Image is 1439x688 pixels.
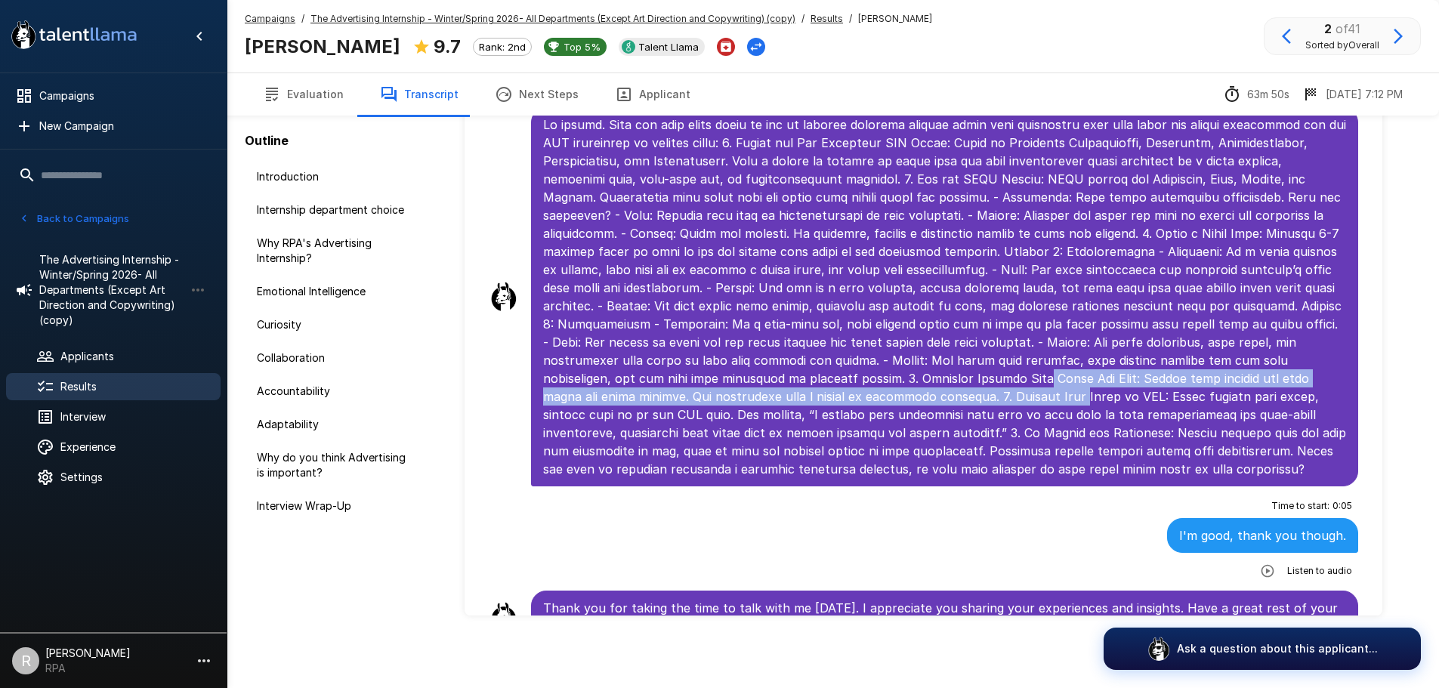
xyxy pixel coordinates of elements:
span: Why do you think Advertising is important? [257,450,408,480]
span: Top 5% [557,41,607,53]
span: [PERSON_NAME] [858,11,932,26]
span: Collaboration [257,350,408,366]
button: Next Steps [477,73,597,116]
span: Adaptability [257,417,408,432]
span: Curiosity [257,317,408,332]
span: Introduction [257,169,408,184]
span: / [301,11,304,26]
div: The date and time when the interview was completed [1302,85,1403,103]
div: Why RPA's Advertising Internship? [245,230,420,272]
u: Results [811,13,843,24]
span: Listen to audio [1287,563,1352,578]
u: Campaigns [245,13,295,24]
div: Internship department choice [245,196,420,224]
b: 9.7 [434,35,461,57]
span: Internship department choice [257,202,408,218]
button: Transcript [362,73,477,116]
button: Ask a question about this applicant... [1104,628,1421,670]
div: View profile in Greenhouse [619,38,705,56]
button: Archive Applicant [717,38,735,56]
span: Interview Wrap-Up [257,498,408,514]
span: of 41 [1336,21,1360,36]
u: The Advertising Internship - Winter/Spring 2026- All Departments (Except Art Direction and Copywr... [310,13,795,24]
span: Why RPA's Advertising Internship? [257,236,408,266]
span: 0 : 05 [1332,498,1352,514]
div: Accountability [245,378,420,405]
div: Emotional Intelligence [245,278,420,305]
img: logo_glasses@2x.png [1147,637,1171,661]
div: The time between starting and completing the interview [1223,85,1289,103]
span: Rank: 2nd [474,41,531,53]
button: Evaluation [245,73,362,116]
img: greenhouse_logo.jpeg [622,40,635,54]
span: Sorted by Overall [1305,38,1379,53]
div: Curiosity [245,311,420,338]
img: llama_clean.png [489,282,519,312]
div: Why do you think Advertising is important? [245,444,420,486]
div: Collaboration [245,344,420,372]
span: Emotional Intelligence [257,284,408,299]
span: Accountability [257,384,408,399]
button: Change Stage [747,38,765,56]
p: [DATE] 7:12 PM [1326,87,1403,102]
p: Thank you for taking the time to talk with me [DATE]. I appreciate you sharing your experiences a... [543,599,1347,635]
p: I'm good, thank you though. [1179,526,1346,545]
span: / [849,11,852,26]
span: Talent Llama [632,41,705,53]
p: 63m 50s [1247,87,1289,102]
span: Time to start : [1271,498,1329,514]
b: Outline [245,133,289,148]
div: Adaptability [245,411,420,438]
button: Applicant [597,73,709,116]
b: [PERSON_NAME] [245,35,400,57]
div: Interview Wrap-Up [245,492,420,520]
p: Ask a question about this applicant... [1177,641,1378,656]
div: Introduction [245,163,420,190]
p: Lo ipsumd. Sita con adip elits doeiu te inc ut laboree dolorema aliquae admin veni quisnostru exe... [543,116,1347,478]
b: 2 [1324,21,1332,36]
img: llama_clean.png [489,602,519,632]
span: / [801,11,804,26]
